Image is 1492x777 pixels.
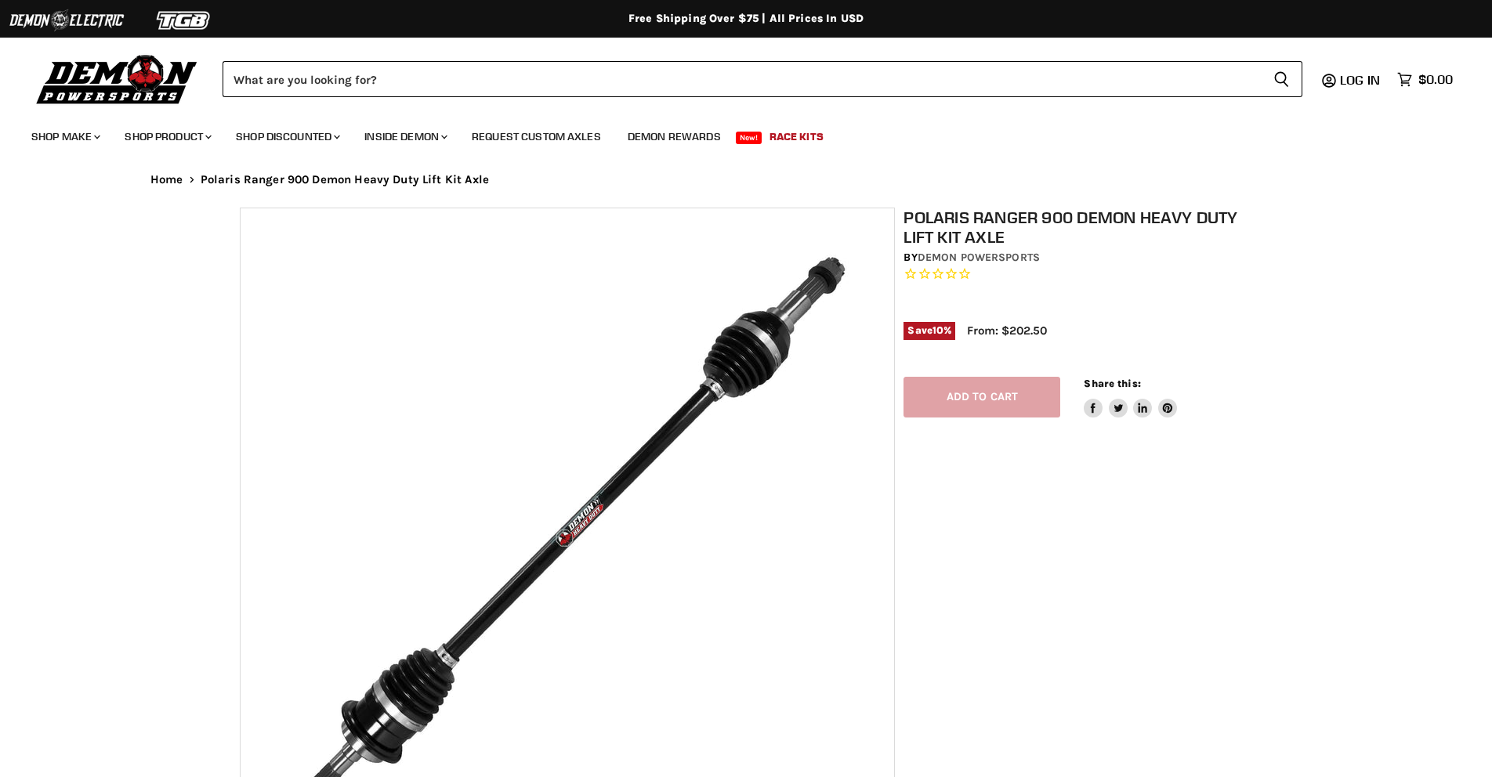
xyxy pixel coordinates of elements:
span: Polaris Ranger 900 Demon Heavy Duty Lift Kit Axle [201,173,489,186]
a: Shop Product [113,121,221,153]
a: Home [150,173,183,186]
div: Free Shipping Over $75 | All Prices In USD [119,12,1373,26]
a: Inside Demon [353,121,457,153]
span: Save % [904,322,955,339]
ul: Main menu [20,114,1449,153]
img: Demon Powersports [31,51,203,107]
img: TGB Logo 2 [125,5,243,35]
button: Search [1261,61,1302,97]
form: Product [223,61,1302,97]
a: Shop Discounted [224,121,349,153]
span: From: $202.50 [967,323,1047,338]
img: Demon Electric Logo 2 [8,5,125,35]
h1: Polaris Ranger 900 Demon Heavy Duty Lift Kit Axle [904,208,1261,247]
a: Log in [1333,73,1389,87]
aside: Share this: [1084,377,1177,418]
div: by [904,249,1261,266]
a: Demon Rewards [616,121,733,153]
span: Log in [1340,72,1380,88]
a: Race Kits [758,121,835,153]
nav: Breadcrumbs [119,173,1373,186]
a: Shop Make [20,121,110,153]
span: $0.00 [1418,72,1453,87]
span: 10 [932,324,943,336]
a: Demon Powersports [918,251,1040,264]
a: $0.00 [1389,68,1461,91]
a: Request Custom Axles [460,121,613,153]
input: Search [223,61,1261,97]
span: Share this: [1084,378,1140,389]
span: New! [736,132,762,144]
span: Rated 0.0 out of 5 stars 0 reviews [904,266,1261,283]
